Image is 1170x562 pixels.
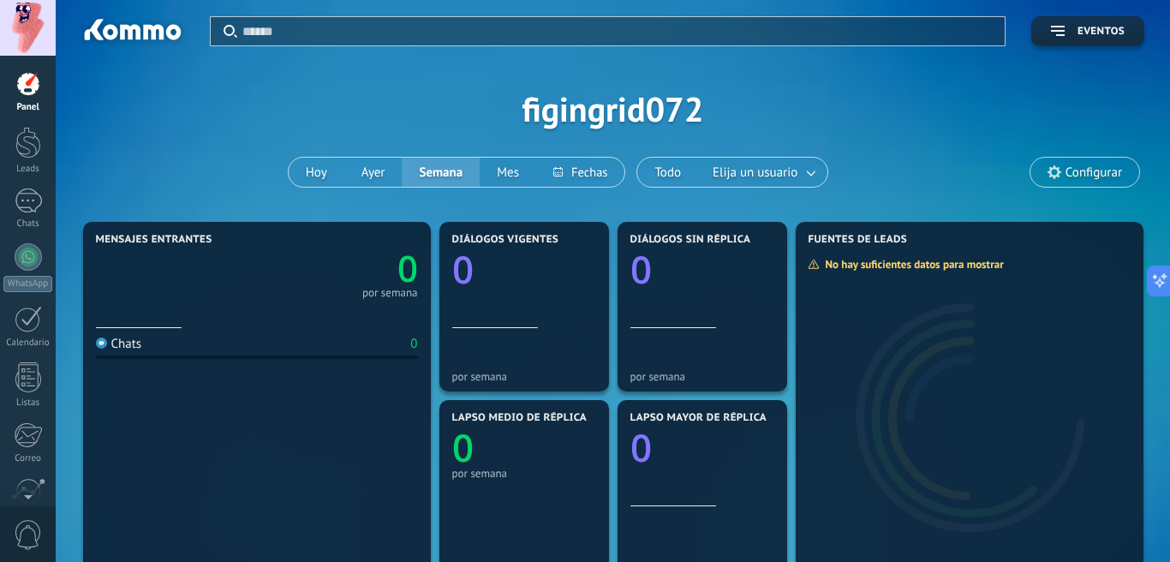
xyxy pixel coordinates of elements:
div: por semana [452,467,596,480]
button: Mes [480,158,536,187]
span: Diálogos vigentes [452,234,559,246]
button: Elija un usuario [698,158,827,187]
div: 0 [410,336,417,352]
div: Chats [96,336,142,352]
button: Todo [637,158,698,187]
div: por semana [630,370,774,383]
span: Lapso mayor de réplica [630,412,767,424]
button: Hoy [289,158,344,187]
button: Eventos [1031,16,1144,46]
span: Mensajes entrantes [96,234,212,246]
div: Calendario [3,338,53,349]
span: Diálogos sin réplica [630,234,751,246]
div: Chats [3,218,53,230]
div: Leads [3,164,53,175]
span: Fuentes de leads [809,234,908,246]
button: Semana [402,158,480,187]
div: No hay suficientes datos para mostrar [808,257,1016,272]
text: 0 [452,421,474,473]
span: Elija un usuario [709,161,801,184]
text: 0 [397,244,418,293]
div: Listas [3,398,53,409]
span: Eventos [1077,26,1125,38]
span: Configurar [1066,165,1122,180]
button: Fechas [536,158,624,187]
text: 0 [452,243,474,295]
text: 0 [630,243,652,295]
div: Panel [3,102,53,113]
span: Lapso medio de réplica [452,412,588,424]
a: 0 [257,244,418,293]
text: 0 [630,421,652,473]
img: Chats [96,338,107,349]
div: WhatsApp [3,276,52,292]
div: por semana [362,289,418,297]
div: Correo [3,453,53,464]
div: por semana [452,370,596,383]
button: Ayer [344,158,403,187]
